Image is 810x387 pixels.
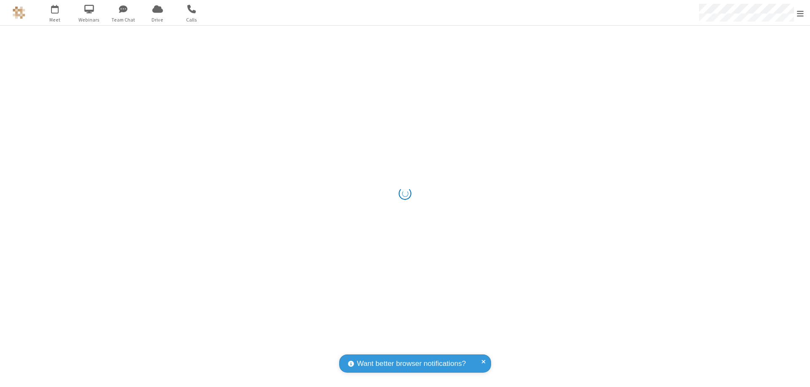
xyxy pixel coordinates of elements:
[73,16,105,24] span: Webinars
[13,6,25,19] img: QA Selenium DO NOT DELETE OR CHANGE
[108,16,139,24] span: Team Chat
[39,16,71,24] span: Meet
[357,358,466,369] span: Want better browser notifications?
[142,16,173,24] span: Drive
[176,16,208,24] span: Calls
